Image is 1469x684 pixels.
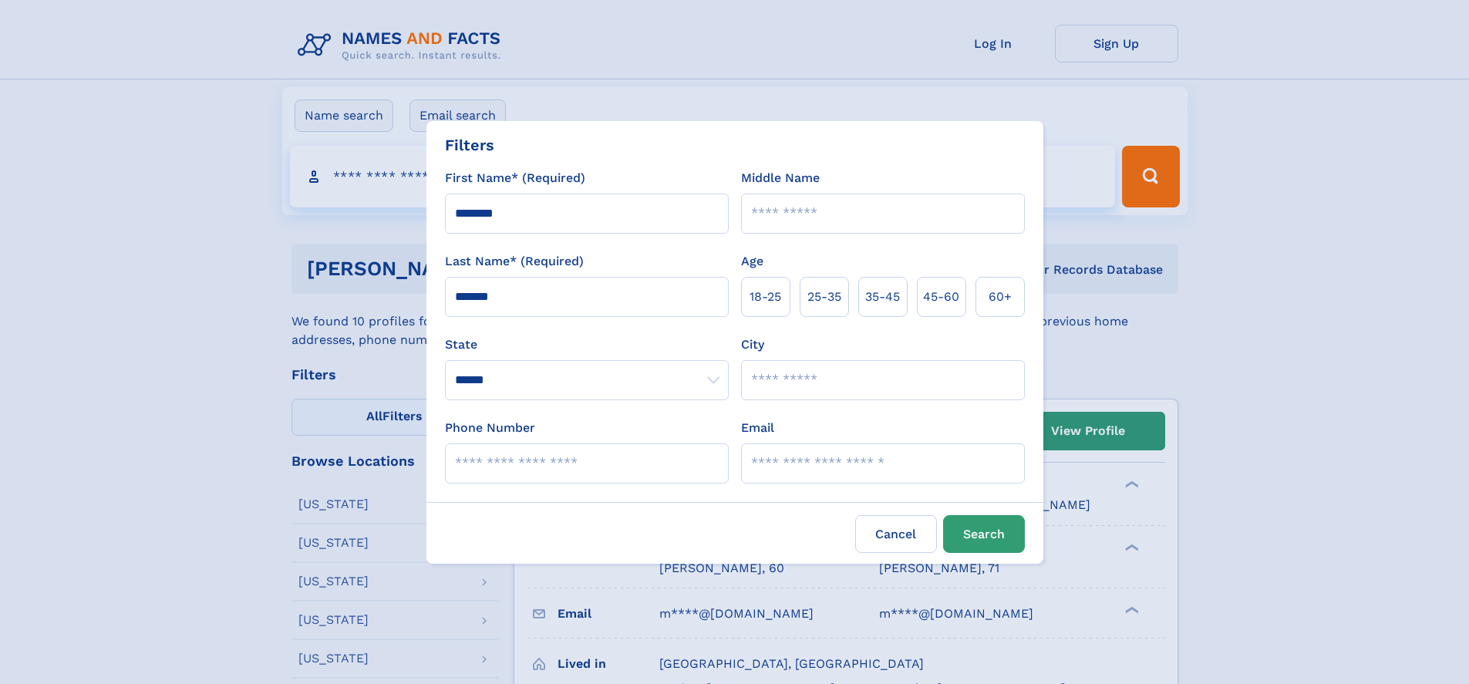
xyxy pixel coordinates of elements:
[445,335,729,354] label: State
[445,419,535,437] label: Phone Number
[445,133,494,157] div: Filters
[741,419,774,437] label: Email
[865,288,900,306] span: 35‑45
[923,288,959,306] span: 45‑60
[989,288,1012,306] span: 60+
[750,288,781,306] span: 18‑25
[741,169,820,187] label: Middle Name
[741,252,763,271] label: Age
[445,252,584,271] label: Last Name* (Required)
[943,515,1025,553] button: Search
[445,169,585,187] label: First Name* (Required)
[855,515,937,553] label: Cancel
[807,288,841,306] span: 25‑35
[741,335,764,354] label: City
